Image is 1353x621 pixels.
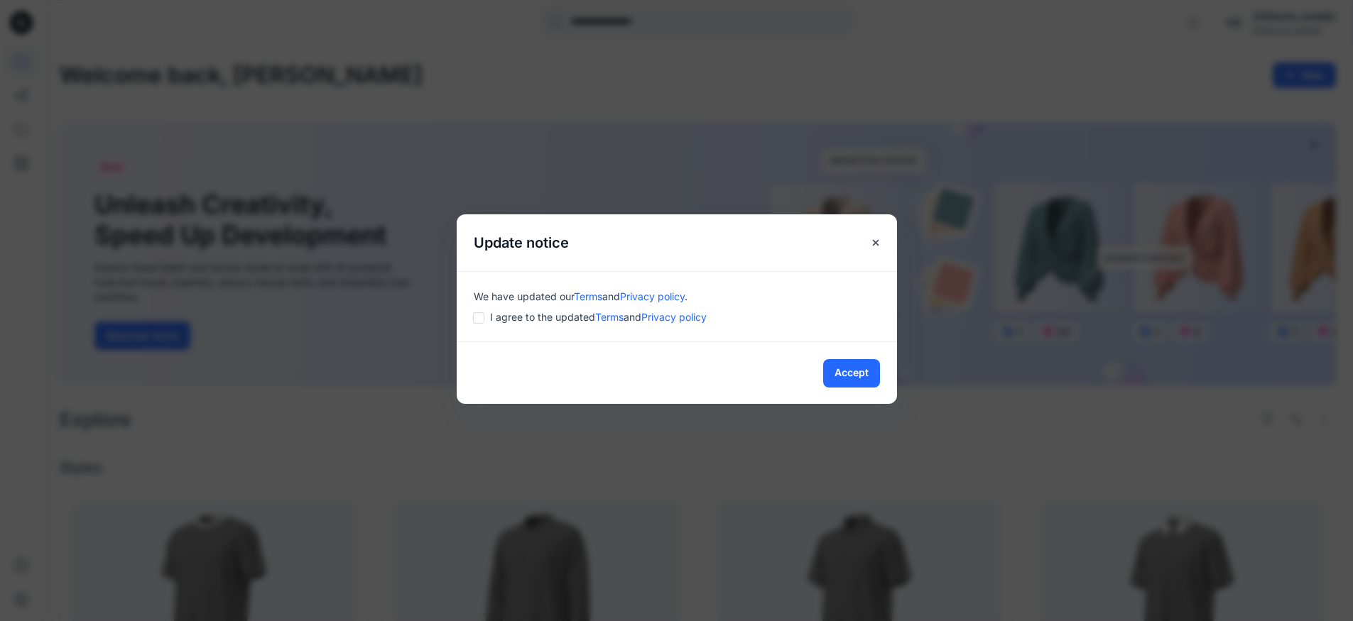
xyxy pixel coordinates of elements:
[624,311,641,323] span: and
[474,289,880,304] div: We have updated our .
[490,309,707,324] span: I agree to the updated
[863,230,889,255] button: Close
[823,359,880,388] button: Accept
[620,290,685,302] a: Privacy policy
[602,290,620,302] span: and
[641,311,707,323] a: Privacy policy
[595,311,624,323] a: Terms
[574,290,602,302] a: Terms
[457,214,586,271] h5: Update notice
